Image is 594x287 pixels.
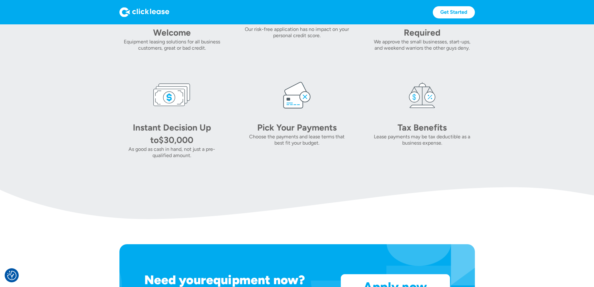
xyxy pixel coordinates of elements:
div: Pick Your Payments [253,121,340,134]
div: We approve the small businesses, start-ups, and weekend warriors the other guys deny. [369,39,475,51]
img: tax icon [403,76,441,114]
div: All Credit Scores Welcome [128,14,215,39]
img: Revisit consent button [7,271,17,280]
div: Choose the payments and lease terms that best fit your budget. [244,134,350,146]
div: Our risk-free application has no impact on your personal credit score. [244,26,350,39]
img: money icon [153,76,191,114]
img: card icon [278,76,316,114]
div: Equipment leasing solutions for all business customers, great or bad credit. [119,39,225,51]
div: No Time in Business Required [379,14,466,39]
div: Instant Decision Up to [133,122,211,145]
div: Lease payments may be tax deductible as a business expense. [369,134,475,146]
div: As good as cash in hand, not just a pre-qualified amount. [119,146,225,159]
a: Get Started [433,6,475,18]
div: $30,000 [159,135,193,145]
button: Consent Preferences [7,271,17,280]
div: Tax Benefits [379,121,466,134]
img: Logo [119,7,169,17]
